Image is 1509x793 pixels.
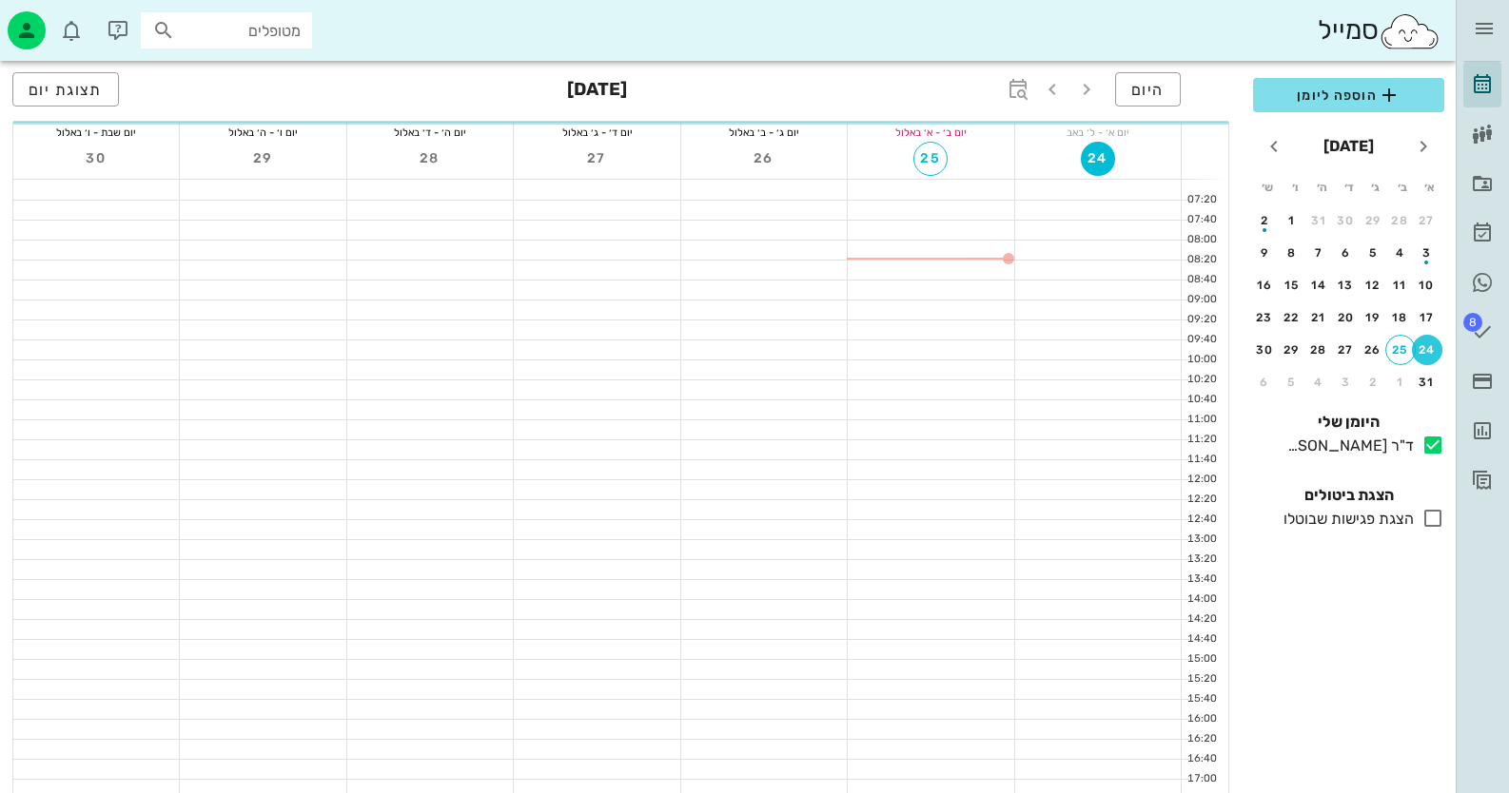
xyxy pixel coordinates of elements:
button: 10 [1412,270,1442,300]
button: 5 [1277,367,1307,397]
button: 25 [1385,335,1416,365]
div: 13:20 [1182,551,1221,568]
div: יום ד׳ - ג׳ באלול [514,123,679,142]
button: 13 [1331,270,1362,300]
div: 23 [1249,311,1280,324]
button: 1 [1277,205,1307,236]
h4: היומן שלי [1253,411,1444,434]
span: תג [56,15,68,27]
button: 2 [1249,205,1280,236]
button: 27 [1412,205,1442,236]
div: 24 [1412,343,1442,357]
div: 5 [1277,376,1307,389]
button: חודש שעבר [1406,129,1440,164]
button: 1 [1385,367,1416,397]
div: 14:40 [1182,631,1221,648]
div: יום א׳ - ל׳ באב [1015,123,1181,142]
th: ד׳ [1336,171,1361,203]
button: 2 [1358,367,1388,397]
div: 12:20 [1182,492,1221,508]
div: 3 [1331,376,1362,389]
div: 11 [1385,279,1416,292]
button: 24 [1081,142,1115,176]
button: 4 [1385,238,1416,268]
div: יום ב׳ - א׳ באלול [848,123,1013,142]
button: 14 [1303,270,1334,300]
div: יום ג׳ - ב׳ באלול [681,123,847,142]
div: יום ו׳ - ה׳ באלול [180,123,345,142]
button: 7 [1303,238,1334,268]
div: 12:40 [1182,512,1221,528]
div: 20 [1331,311,1362,324]
h4: הצגת ביטולים [1253,484,1444,507]
div: 15:40 [1182,691,1221,707]
div: 15:00 [1182,651,1221,667]
span: 29 [246,150,281,166]
div: 3 [1412,246,1442,260]
button: 24 [1412,335,1442,365]
span: תג [1463,313,1482,332]
button: 6 [1331,238,1362,268]
div: יום שבת - ו׳ באלול [13,123,179,142]
div: יום ה׳ - ד׳ באלול [347,123,513,142]
button: 6 [1249,367,1280,397]
button: תצוגת יום [12,72,119,106]
img: SmileCloud logo [1379,12,1440,50]
div: 13 [1331,279,1362,292]
th: א׳ [1418,171,1442,203]
button: 11 [1385,270,1416,300]
div: 07:20 [1182,192,1221,208]
div: 09:40 [1182,332,1221,348]
div: 19 [1358,311,1388,324]
span: היום [1131,81,1165,99]
div: 2 [1358,376,1388,389]
button: 22 [1277,302,1307,333]
button: 3 [1412,238,1442,268]
div: 21 [1303,311,1334,324]
div: 11:00 [1182,412,1221,428]
button: היום [1115,72,1181,106]
span: 30 [79,150,113,166]
span: 26 [747,150,781,166]
div: 10:40 [1182,392,1221,408]
th: ה׳ [1309,171,1334,203]
div: 29 [1277,343,1307,357]
div: 6 [1249,376,1280,389]
button: 15 [1277,270,1307,300]
span: תצוגת יום [29,81,103,99]
span: 25 [914,150,947,166]
div: 16:40 [1182,751,1221,767]
div: 8 [1277,246,1307,260]
div: 22 [1277,311,1307,324]
button: 18 [1385,302,1416,333]
span: 24 [1081,150,1115,166]
button: 12 [1358,270,1388,300]
div: 09:00 [1182,292,1221,308]
div: 12:00 [1182,472,1221,488]
button: 30 [1331,205,1362,236]
div: 5 [1358,246,1388,260]
div: 15 [1277,279,1307,292]
div: 14:00 [1182,591,1221,608]
div: 27 [1331,343,1362,357]
th: ב׳ [1390,171,1415,203]
button: 16 [1249,270,1280,300]
div: 17:00 [1182,771,1221,787]
button: 4 [1303,367,1334,397]
div: 26 [1358,343,1388,357]
button: 27 [1331,335,1362,365]
div: 6 [1331,246,1362,260]
button: 3 [1331,367,1362,397]
div: 1 [1385,376,1416,389]
div: 30 [1249,343,1280,357]
div: ד"ר [PERSON_NAME] [1280,435,1414,457]
button: 28 [413,142,447,176]
button: 9 [1249,238,1280,268]
button: 20 [1331,302,1362,333]
button: 29 [1277,335,1307,365]
button: 5 [1358,238,1388,268]
div: 16 [1249,279,1280,292]
button: 26 [747,142,781,176]
button: חודש הבא [1257,129,1291,164]
div: 7 [1303,246,1334,260]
